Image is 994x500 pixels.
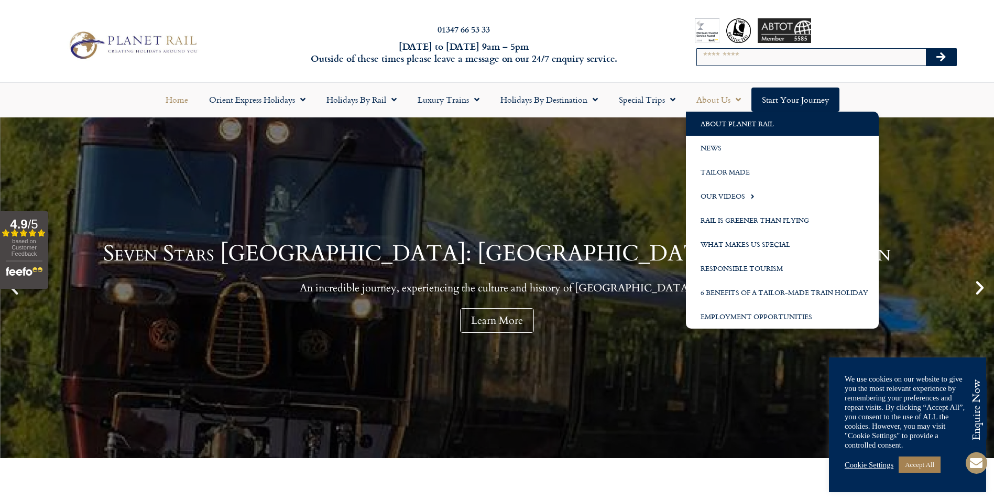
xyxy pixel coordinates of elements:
a: Start your Journey [751,88,839,112]
div: We use cookies on our website to give you the most relevant experience by remembering your prefer... [845,374,970,450]
nav: Menu [5,88,989,112]
a: What Makes us Special [686,232,879,256]
a: News [686,136,879,160]
h6: [DATE] to [DATE] 9am – 5pm Outside of these times please leave a message on our 24/7 enquiry serv... [268,40,660,65]
a: Orient Express Holidays [199,88,316,112]
a: About Us [686,88,751,112]
a: Luxury Trains [407,88,490,112]
a: Special Trips [608,88,686,112]
a: Rail is Greener than Flying [686,208,879,232]
div: Next slide [971,279,989,297]
a: Tailor Made [686,160,879,184]
a: Holidays by Destination [490,88,608,112]
a: Holidays by Rail [316,88,407,112]
a: 6 Benefits of a Tailor-Made Train Holiday [686,280,879,305]
a: Home [155,88,199,112]
button: Search [926,49,956,66]
ul: About Us [686,112,879,329]
a: Cookie Settings [845,460,893,470]
a: About Planet Rail [686,112,879,136]
h1: Seven Stars [GEOGRAPHIC_DATA]: [GEOGRAPHIC_DATA] by Luxury Train [103,243,891,265]
a: Responsible Tourism [686,256,879,280]
a: 01347 66 53 33 [438,23,490,35]
p: An incredible journey, experiencing the culture and history of [GEOGRAPHIC_DATA]. [103,281,891,295]
a: Our Videos [686,184,879,208]
a: Employment Opportunities [686,305,879,329]
a: Accept All [899,456,941,473]
img: Planet Rail Train Holidays Logo [64,28,201,62]
a: Learn More [460,308,534,333]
